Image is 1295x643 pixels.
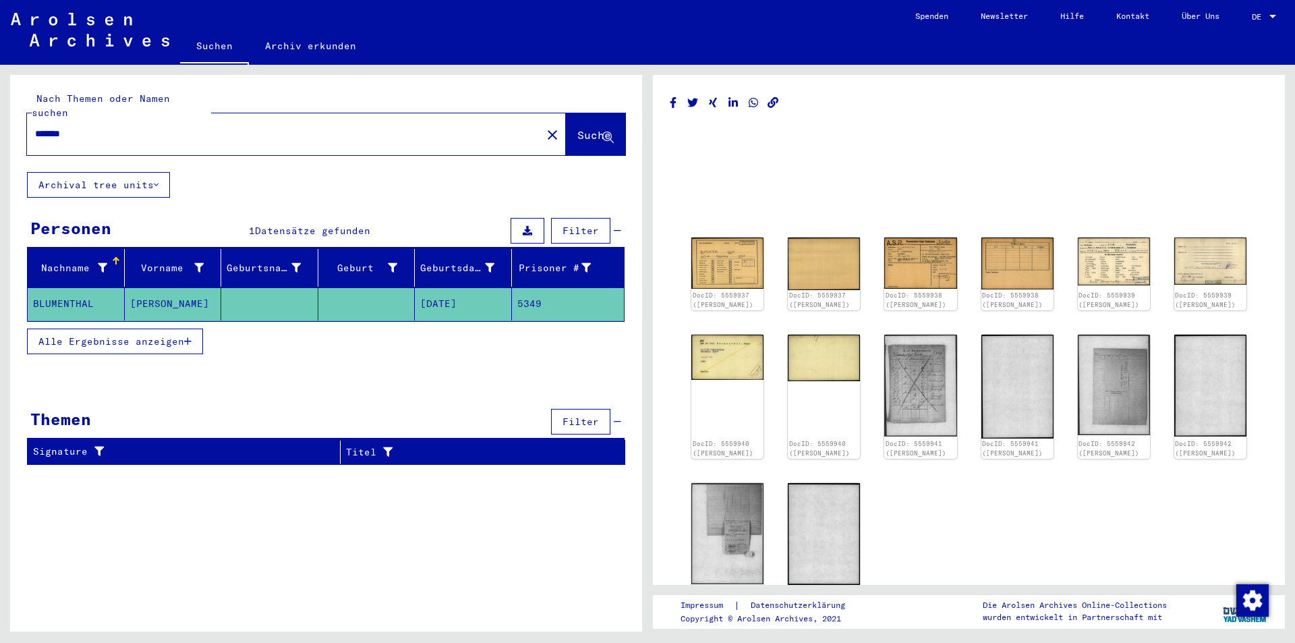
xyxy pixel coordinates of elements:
[691,237,764,289] img: 001.jpg
[681,598,861,613] div: |
[766,94,780,111] button: Copy link
[577,128,611,142] span: Suche
[539,121,566,148] button: Clear
[517,257,608,279] div: Prisoner #
[681,598,734,613] a: Impressum
[346,441,612,463] div: Titel
[33,261,107,275] div: Nachname
[255,225,370,237] span: Datensätze gefunden
[740,598,861,613] a: Datenschutzerklärung
[32,92,170,119] mat-label: Nach Themen oder Namen suchen
[28,249,125,287] mat-header-cell: Nachname
[566,113,625,155] button: Suche
[1175,291,1236,308] a: DocID: 5559939 ([PERSON_NAME])
[981,335,1054,439] img: 002.jpg
[551,409,610,435] button: Filter
[227,261,301,275] div: Geburtsname
[227,257,318,279] div: Geburtsname
[788,335,860,381] img: 002.jpg
[789,440,850,457] a: DocID: 5559940 ([PERSON_NAME])
[512,287,625,320] mat-cell: 5349
[886,291,946,308] a: DocID: 5559938 ([PERSON_NAME])
[691,483,764,585] img: 001.jpg
[981,237,1054,289] img: 002.jpg
[983,611,1167,623] p: wurden entwickelt in Partnerschaft mit
[726,94,741,111] button: Share on LinkedIn
[686,94,700,111] button: Share on Twitter
[517,261,592,275] div: Prisoner #
[33,257,124,279] div: Nachname
[130,257,221,279] div: Vorname
[38,335,184,347] span: Alle Ergebnisse anzeigen
[180,30,249,65] a: Suchen
[415,287,512,320] mat-cell: [DATE]
[249,225,255,237] span: 1
[30,216,111,240] div: Personen
[563,225,599,237] span: Filter
[551,218,610,244] button: Filter
[789,291,850,308] a: DocID: 5559937 ([PERSON_NAME])
[33,445,330,459] div: Signature
[1078,335,1150,435] img: 001.jpg
[221,249,318,287] mat-header-cell: Geburtsname
[130,261,204,275] div: Vorname
[983,599,1167,611] p: Die Arolsen Archives Online-Collections
[324,261,398,275] div: Geburt‏
[982,291,1043,308] a: DocID: 5559938 ([PERSON_NAME])
[318,249,415,287] mat-header-cell: Geburt‏
[420,261,494,275] div: Geburtsdatum
[982,440,1043,457] a: DocID: 5559941 ([PERSON_NAME])
[11,13,169,47] img: Arolsen_neg.svg
[747,94,761,111] button: Share on WhatsApp
[1252,12,1267,22] span: DE
[1236,584,1269,617] img: Zustimmung ändern
[512,249,625,287] mat-header-cell: Prisoner #
[125,287,222,320] mat-cell: [PERSON_NAME]
[1078,237,1150,285] img: 001.jpg
[1078,291,1139,308] a: DocID: 5559939 ([PERSON_NAME])
[420,257,511,279] div: Geburtsdatum
[27,172,170,198] button: Archival tree units
[28,287,125,320] mat-cell: BLUMENTHAL
[125,249,222,287] mat-header-cell: Vorname
[788,483,860,585] img: 002.jpg
[415,249,512,287] mat-header-cell: Geburtsdatum
[544,127,560,143] mat-icon: close
[666,94,681,111] button: Share on Facebook
[27,329,203,354] button: Alle Ergebnisse anzeigen
[346,445,598,459] div: Titel
[1174,237,1246,285] img: 002.jpg
[324,257,415,279] div: Geburt‏
[884,237,956,289] img: 001.jpg
[33,441,343,463] div: Signature
[681,613,861,625] p: Copyright © Arolsen Archives, 2021
[693,440,753,457] a: DocID: 5559940 ([PERSON_NAME])
[563,416,599,428] span: Filter
[788,237,860,290] img: 002.jpg
[886,440,946,457] a: DocID: 5559941 ([PERSON_NAME])
[691,335,764,380] img: 001.jpg
[1174,335,1246,437] img: 002.jpg
[693,291,753,308] a: DocID: 5559937 ([PERSON_NAME])
[249,30,372,62] a: Archiv erkunden
[706,94,720,111] button: Share on Xing
[1078,440,1139,457] a: DocID: 5559942 ([PERSON_NAME])
[30,407,91,431] div: Themen
[1175,440,1236,457] a: DocID: 5559942 ([PERSON_NAME])
[884,335,956,437] img: 001.jpg
[1220,594,1271,628] img: yv_logo.png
